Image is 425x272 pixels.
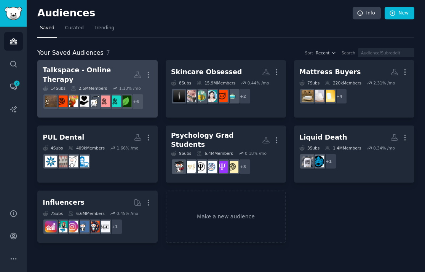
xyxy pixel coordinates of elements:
a: Mattress Buyers7Subs220kMembers2.31% /mo+4MattressAdvisoryMattressModMattress [294,60,414,118]
span: 7 [106,49,110,56]
div: 1.66 % /mo [117,145,138,151]
a: Skincare Obsessed8Subs15.9MMembers0.44% /mo+2Skincare_Addiction30PlusSkinCarekoreanskincareAsianB... [166,60,286,118]
a: New [385,7,414,20]
div: Mattress Buyers [299,67,361,77]
div: 1.4M Members [325,145,361,151]
div: 0.45 % /mo [117,211,138,216]
div: 9 Sub s [171,151,191,156]
div: 14 Sub s [43,86,66,91]
input: Audience/Subreddit [358,48,414,57]
div: + 1 [321,153,337,169]
img: AnxietyDepression [120,95,131,107]
img: LiquidDeath [302,156,313,167]
div: Liquid Death [299,133,347,142]
a: Info [353,7,381,20]
a: Trending [92,22,117,38]
img: InstagramGrowthTips [45,221,57,232]
img: BeautyGuruChatter [98,221,110,232]
img: InstagramMarketing [66,221,78,232]
img: mentalhealth [56,95,67,107]
button: Recent [316,50,336,56]
span: Your Saved Audiences [37,48,104,58]
a: Talkspace - Online Therapy14Subs2.5MMembers1.13% /mo+6AnxietyDepressionadhd_anxietyAnxietyhelpAnx... [37,60,158,118]
a: PUL Dental4Subs409kMembers1.66% /moaskdentistsDentistrybracesInvisalign [37,126,158,183]
div: 2.5M Members [71,86,107,91]
div: Search [342,50,355,56]
a: 2 [4,77,23,96]
div: 0.34 % /mo [373,145,395,151]
img: PanPorn [184,90,196,102]
img: MattressMod [312,90,324,102]
div: 6.4M Members [197,151,233,156]
img: Anxietyhelp [98,95,110,107]
span: Curated [65,25,84,32]
div: PUL Dental [43,133,84,142]
img: depression_help [77,95,89,107]
a: Liquid Death3Subs1.4MMembers0.34% /mo+1HydroHomiesLiquidDeath [294,126,414,183]
div: Sort [305,50,313,56]
div: 1.13 % /mo [119,86,141,91]
img: GummySearch logo [5,7,22,20]
div: 7 Sub s [299,80,320,86]
img: psychology [195,161,206,173]
img: AlliantUniversity [205,161,217,173]
div: 15.9M Members [197,80,235,86]
img: Skincare_Addiction [227,90,238,102]
div: 3 Sub s [299,145,320,151]
img: braces [56,156,67,167]
div: + 4 [331,88,347,104]
img: ADHDmemes [66,95,78,107]
div: 0.44 % /mo [248,80,269,86]
img: PsyD [227,161,238,173]
div: 409k Members [68,145,105,151]
div: + 2 [235,88,251,104]
div: Skincare Obsessed [171,67,242,77]
img: psychologystudents [173,161,185,173]
div: 2.31 % /mo [373,80,395,86]
div: + 1 [107,219,123,235]
span: Saved [40,25,54,32]
img: HydroHomies [312,156,324,167]
img: Invisalign [45,156,57,167]
img: influencermarketing [56,221,67,232]
a: Psychology Grad Students9Subs6.4MMembers0.18% /mo+3PsyDaskpsychologyAlliantUniversitypsychologyAc... [166,126,286,183]
img: Dentistry [66,156,78,167]
img: AcademicPsychology [184,161,196,173]
img: Mattress [302,90,313,102]
span: 2 [13,81,20,86]
div: 4 Sub s [43,145,63,151]
img: Anxiety [88,95,99,107]
div: 220k Members [325,80,361,86]
img: 30PlusSkinCare [216,90,228,102]
a: Make a new audience [166,191,286,243]
img: MattressAdvisory [323,90,335,102]
div: Influencers [43,198,85,207]
img: askpsychology [216,161,228,173]
a: Influencers7Subs6.6MMembers0.45% /mo+1BeautyGuruChattersocialmediaInstagramInstagramMarketinginfl... [37,191,158,243]
div: 6.6M Members [68,211,104,216]
img: adhd_anxiety [109,95,121,107]
img: socialmedia [88,221,99,232]
div: 7 Sub s [43,211,63,216]
img: askatherapist [45,95,57,107]
span: Trending [94,25,114,32]
div: Psychology Grad Students [171,131,262,150]
img: Instagram [77,221,89,232]
img: Sephora [173,90,185,102]
h2: Audiences [37,7,353,19]
a: Curated [62,22,86,38]
img: AsianBeauty [195,90,206,102]
div: 0.18 % /mo [245,151,267,156]
img: askdentists [77,156,89,167]
div: 8 Sub s [171,80,191,86]
img: koreanskincare [205,90,217,102]
div: + 3 [235,159,251,175]
div: Talkspace - Online Therapy [43,65,134,84]
span: Recent [316,50,329,56]
a: Saved [37,22,57,38]
div: + 6 [128,94,144,110]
